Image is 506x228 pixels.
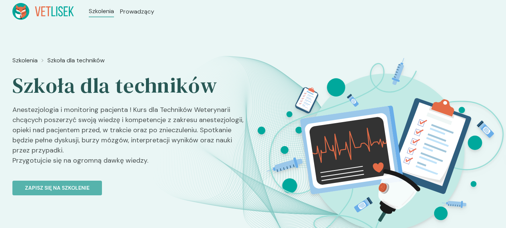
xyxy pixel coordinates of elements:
h2: Szkoła dla techników [12,72,247,99]
button: Zapisz się na szkolenie [12,181,102,195]
a: Szkoła dla techników [47,56,105,65]
a: Zapisz się na szkolenie [12,172,247,195]
a: Prowadzący [120,7,154,16]
a: Szkolenia [89,7,114,16]
p: Anestezjologia i monitoring pacjenta ! Kurs dla Techników Weterynarii chcących poszerzyć swoją wi... [12,105,247,172]
a: Szkolenia [12,56,38,65]
p: Zapisz się na szkolenie [25,184,90,192]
